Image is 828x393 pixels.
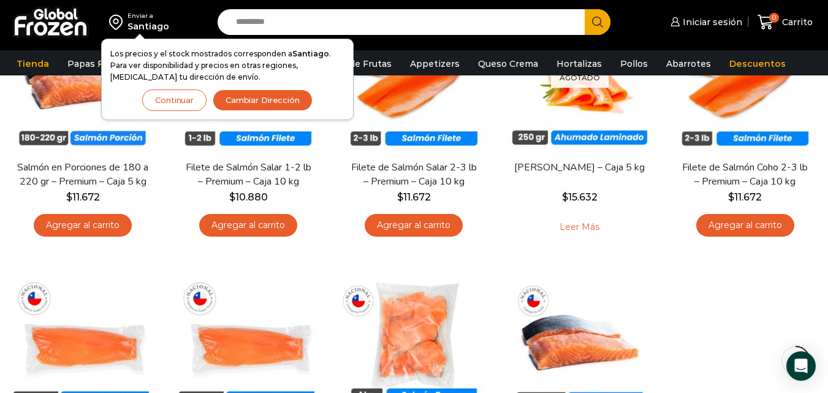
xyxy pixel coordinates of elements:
[667,10,742,34] a: Iniciar sesión
[779,16,813,28] span: Carrito
[723,52,792,75] a: Descuentos
[348,161,480,189] a: Filete de Salmón Salar 2-3 lb – Premium – Caja 10 kg
[679,161,811,189] a: Filete de Salmón Coho 2-3 lb – Premium – Caja 10 kg
[397,191,431,203] bdi: 11.672
[17,161,149,189] a: Salmón en Porciones de 180 a 220 gr – Premium – Caja 5 kg
[562,191,598,203] bdi: 15.632
[404,52,466,75] a: Appetizers
[754,8,816,37] a: 0 Carrito
[541,214,618,240] a: Leé más sobre “Salmón Ahumado Laminado - Caja 5 kg”
[229,191,235,203] span: $
[786,351,816,381] div: Open Intercom Messenger
[728,191,762,203] bdi: 11.672
[110,48,344,83] p: Los precios y el stock mostrados corresponden a . Para ver disponibilidad y precios en otras regi...
[769,13,779,23] span: 0
[142,90,207,111] button: Continuar
[585,9,610,35] button: Search button
[365,214,463,237] a: Agregar al carrito: “Filete de Salmón Salar 2-3 lb - Premium - Caja 10 kg”
[728,191,734,203] span: $
[66,191,100,203] bdi: 11.672
[660,52,717,75] a: Abarrotes
[229,191,268,203] bdi: 10.880
[315,52,398,75] a: Pulpa de Frutas
[34,214,132,237] a: Agregar al carrito: “Salmón en Porciones de 180 a 220 gr - Premium - Caja 5 kg”
[514,161,646,175] a: [PERSON_NAME] – Caja 5 kg
[182,161,314,189] a: Filete de Salmón Salar 1-2 lb – Premium – Caja 10 kg
[680,16,742,28] span: Iniciar sesión
[66,191,72,203] span: $
[696,214,794,237] a: Agregar al carrito: “Filete de Salmón Coho 2-3 lb - Premium - Caja 10 kg”
[127,12,169,20] div: Enviar a
[614,52,654,75] a: Pollos
[127,20,169,32] div: Santiago
[550,52,608,75] a: Hortalizas
[109,12,127,32] img: address-field-icon.svg
[213,90,313,111] button: Cambiar Dirección
[199,214,297,237] a: Agregar al carrito: “Filete de Salmón Salar 1-2 lb – Premium - Caja 10 kg”
[397,191,403,203] span: $
[562,191,568,203] span: $
[551,67,609,88] p: Agotado
[10,52,55,75] a: Tienda
[472,52,544,75] a: Queso Crema
[61,52,129,75] a: Papas Fritas
[292,49,329,58] strong: Santiago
